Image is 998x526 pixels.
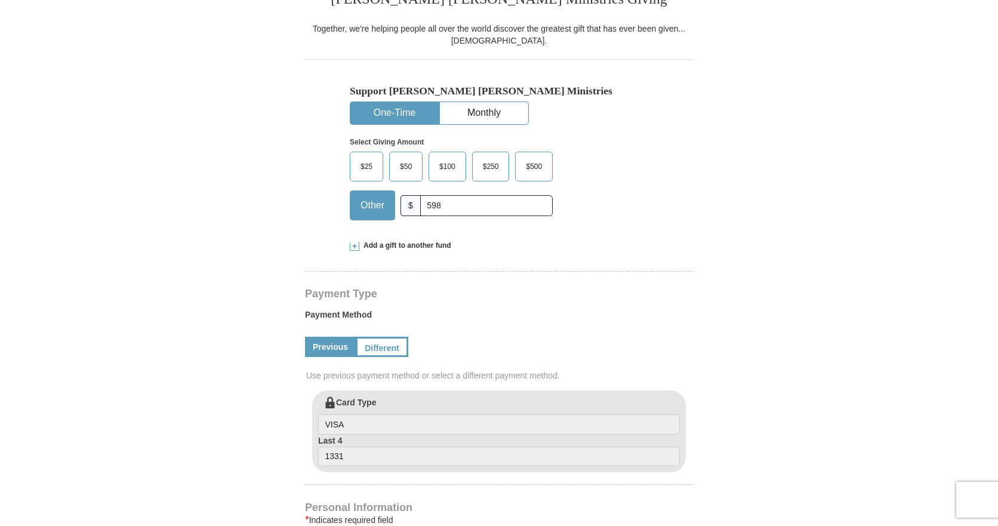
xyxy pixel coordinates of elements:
[305,503,693,512] h4: Personal Information
[420,195,553,216] input: Other Amount
[318,396,680,435] label: Card Type
[433,158,461,176] span: $100
[318,435,680,467] label: Last 4
[477,158,505,176] span: $250
[305,309,693,327] label: Payment Method
[359,241,451,251] span: Add a gift to another fund
[350,85,648,97] h5: Support [PERSON_NAME] [PERSON_NAME] Ministries
[305,23,693,47] div: Together, we're helping people all over the world discover the greatest gift that has ever been g...
[350,138,424,146] strong: Select Giving Amount
[350,102,439,124] button: One-Time
[355,158,378,176] span: $25
[520,158,548,176] span: $500
[440,102,528,124] button: Monthly
[318,447,680,467] input: Last 4
[306,370,694,382] span: Use previous payment method or select a different payment method.
[355,196,390,214] span: Other
[305,337,356,357] a: Previous
[356,337,408,357] a: Different
[318,414,680,435] input: Card Type
[401,195,421,216] span: $
[394,158,418,176] span: $50
[305,289,693,299] h4: Payment Type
